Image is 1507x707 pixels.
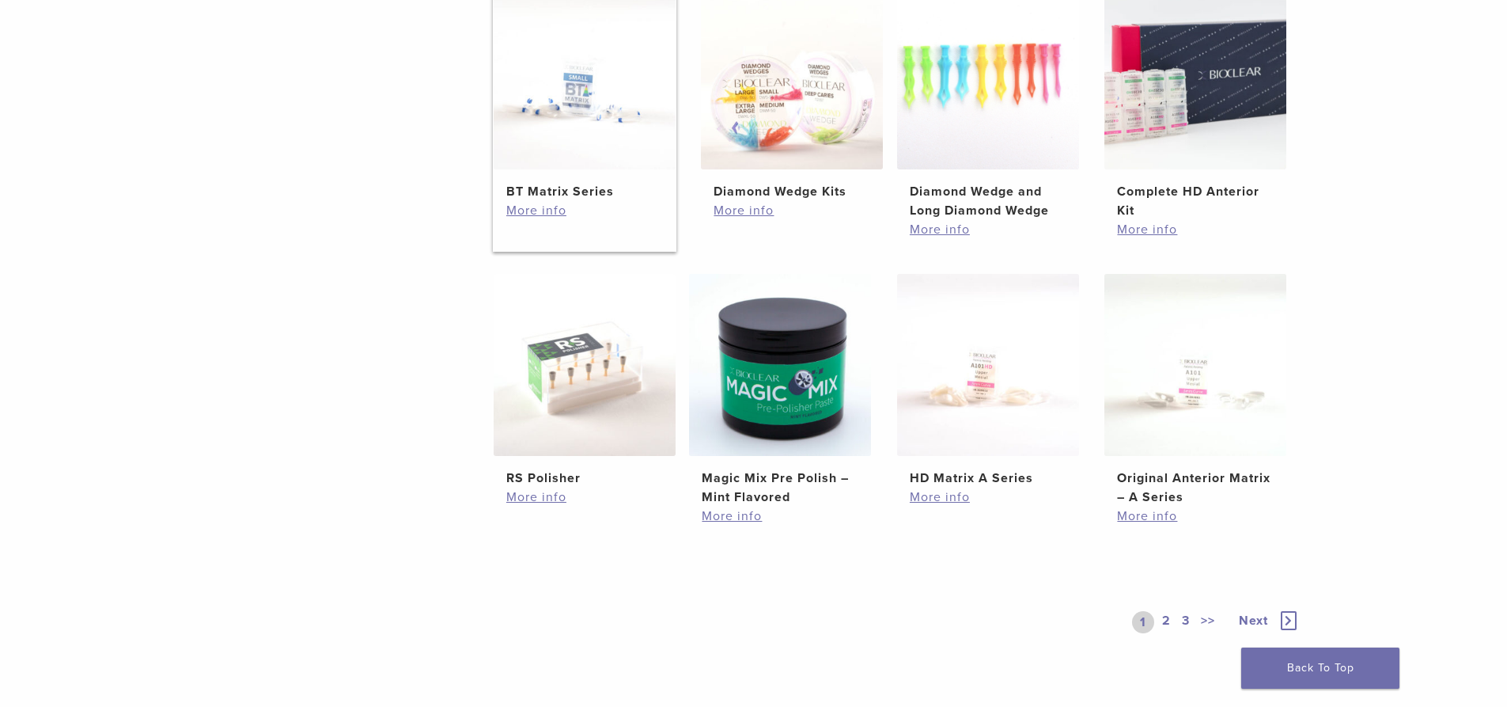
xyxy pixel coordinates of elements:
[714,201,870,220] a: More info
[910,488,1066,507] a: More info
[1198,611,1218,633] a: >>
[493,274,677,488] a: RS PolisherRS Polisher
[1104,274,1288,507] a: Original Anterior Matrix - A SeriesOriginal Anterior Matrix – A Series
[910,182,1066,220] h2: Diamond Wedge and Long Diamond Wedge
[506,182,663,201] h2: BT Matrix Series
[494,274,676,456] img: RS Polisher
[1104,274,1286,456] img: Original Anterior Matrix - A Series
[688,274,873,507] a: Magic Mix Pre Polish - Mint FlavoredMagic Mix Pre Polish – Mint Flavored
[910,469,1066,488] h2: HD Matrix A Series
[1117,220,1274,239] a: More info
[506,488,663,507] a: More info
[1179,611,1193,633] a: 3
[689,274,871,456] img: Magic Mix Pre Polish - Mint Flavored
[1132,611,1154,633] a: 1
[910,220,1066,239] a: More info
[897,274,1079,456] img: HD Matrix A Series
[1239,613,1268,629] span: Next
[506,469,663,488] h2: RS Polisher
[702,507,858,526] a: More info
[1117,507,1274,526] a: More info
[1117,182,1274,220] h2: Complete HD Anterior Kit
[506,201,663,220] a: More info
[714,182,870,201] h2: Diamond Wedge Kits
[1159,611,1174,633] a: 2
[702,469,858,507] h2: Magic Mix Pre Polish – Mint Flavored
[1117,469,1274,507] h2: Original Anterior Matrix – A Series
[896,274,1081,488] a: HD Matrix A SeriesHD Matrix A Series
[1241,648,1399,689] a: Back To Top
